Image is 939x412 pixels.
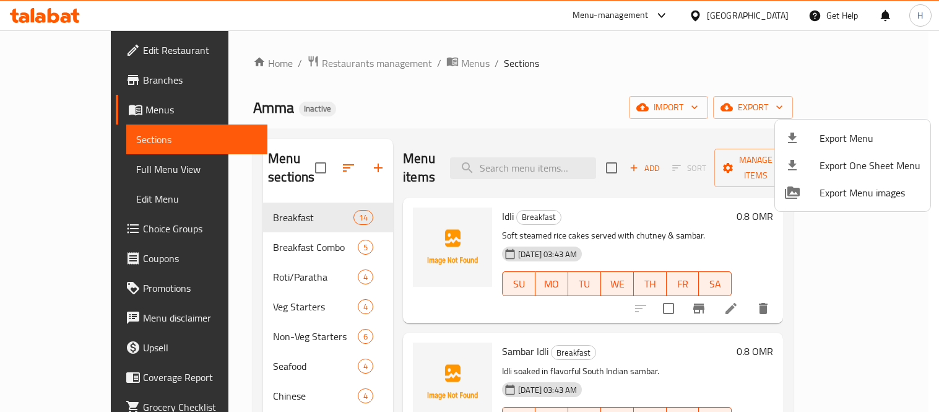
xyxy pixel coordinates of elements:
[820,158,920,173] span: Export One Sheet Menu
[775,152,930,179] li: Export one sheet menu items
[820,131,920,146] span: Export Menu
[775,125,930,152] li: Export menu items
[775,179,930,206] li: Export Menu images
[820,185,920,200] span: Export Menu images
